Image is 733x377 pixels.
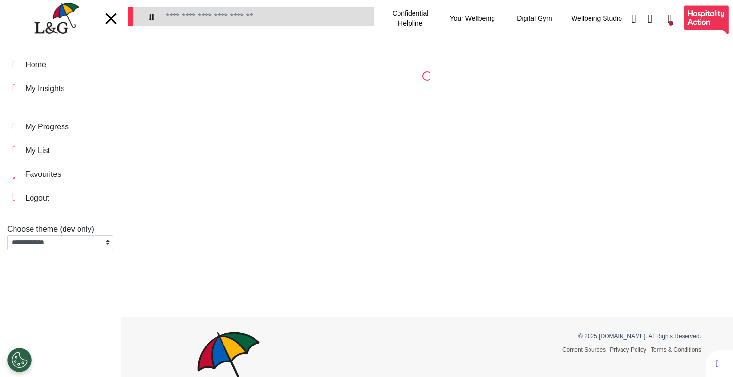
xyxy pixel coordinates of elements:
div: My List [25,145,50,157]
p: © 2025 [DOMAIN_NAME]. All Rights Reserved. [434,332,701,341]
a: Terms & Conditions [651,346,701,353]
div: Favourites [25,169,62,180]
div: Home [25,59,46,71]
button: Open Preferences [7,348,32,372]
div: Digital Gym [503,5,565,32]
a: Privacy Policy [610,346,648,356]
div: Logout [25,192,49,204]
div: My Progress [25,121,69,133]
div: Confidential Helpline [379,5,441,32]
div: Choose theme (dev only) [7,223,113,235]
div: Wellbeing Studio [566,5,628,32]
img: company logo [34,3,79,34]
div: Your Wellbeing [441,5,503,32]
div: My Insights [25,83,64,94]
a: Content Sources [562,346,607,356]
